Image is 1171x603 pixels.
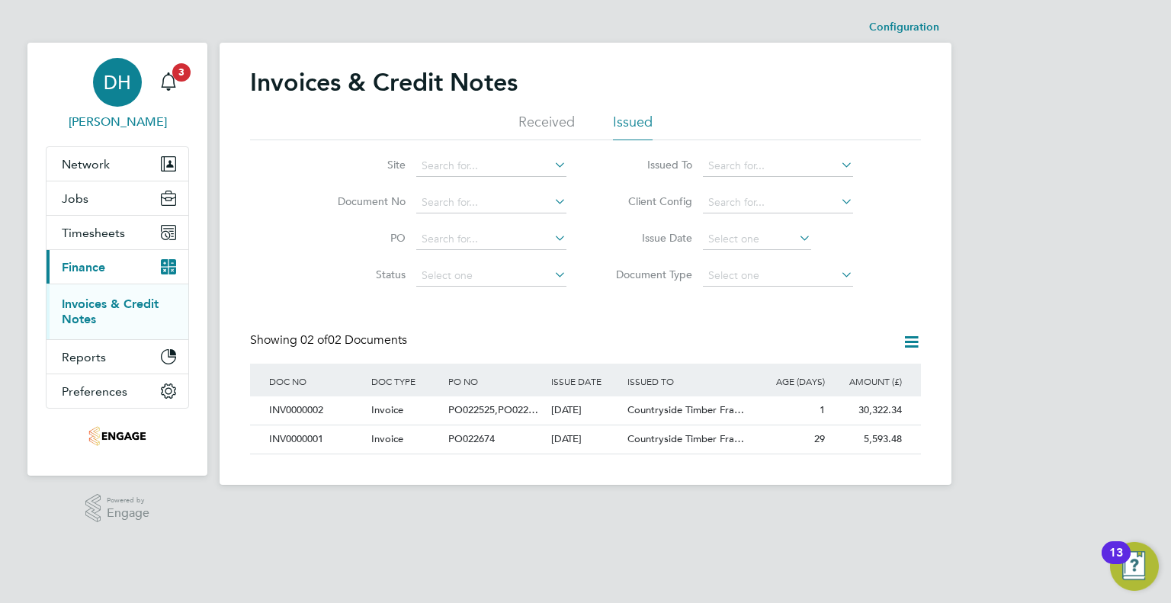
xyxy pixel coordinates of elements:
span: PO022525,PO022… [448,403,538,416]
input: Select one [416,265,566,287]
div: ISSUE DATE [547,364,624,399]
a: Invoices & Credit Notes [62,297,159,326]
input: Search for... [703,192,853,213]
span: Engage [107,507,149,520]
div: [DATE] [547,425,624,454]
h2: Invoices & Credit Notes [250,67,518,98]
span: Invoice [371,403,403,416]
span: Timesheets [62,226,125,240]
div: AGE (DAYS) [752,364,829,399]
span: Powered by [107,494,149,507]
label: PO [318,231,406,245]
div: AMOUNT (£) [829,364,906,399]
button: Finance [47,250,188,284]
label: Site [318,158,406,172]
span: Danielle Harris [46,113,189,131]
a: Powered byEngage [85,494,150,523]
a: 3 [153,58,184,107]
li: Configuration [869,12,939,43]
button: Timesheets [47,216,188,249]
span: Finance [62,260,105,274]
span: Invoice [371,432,403,445]
label: Status [318,268,406,281]
input: Search for... [416,192,566,213]
li: Issued [613,113,653,140]
input: Search for... [703,156,853,177]
input: Search for... [416,229,566,250]
img: jdr-logo-retina.png [88,424,146,448]
div: [DATE] [547,396,624,425]
span: Network [62,157,110,172]
input: Select one [703,229,811,250]
div: Finance [47,284,188,339]
div: INV0000001 [265,425,367,454]
div: Showing [250,332,410,348]
span: 1 [820,403,825,416]
button: Reports [47,340,188,374]
span: Reports [62,350,106,364]
a: Go to home page [46,424,189,448]
label: Document Type [605,268,692,281]
input: Search for... [416,156,566,177]
button: Jobs [47,181,188,215]
button: Network [47,147,188,181]
button: Open Resource Center, 13 new notifications [1110,542,1159,591]
button: Preferences [47,374,188,408]
div: 13 [1109,553,1123,573]
div: INV0000002 [265,396,367,425]
span: DH [104,72,131,92]
div: ISSUED TO [624,364,752,399]
span: Countryside Timber Fra… [627,403,744,416]
span: PO022674 [448,432,495,445]
div: DOC NO [265,364,367,399]
span: 02 of [300,332,328,348]
label: Issue Date [605,231,692,245]
div: 5,593.48 [829,425,906,454]
span: 02 Documents [300,332,407,348]
label: Document No [318,194,406,208]
span: Countryside Timber Fra… [627,432,744,445]
span: 3 [172,63,191,82]
span: 29 [814,432,825,445]
input: Select one [703,265,853,287]
nav: Main navigation [27,43,207,476]
a: DH[PERSON_NAME] [46,58,189,131]
span: Preferences [62,384,127,399]
label: Client Config [605,194,692,208]
span: Jobs [62,191,88,206]
li: Received [518,113,575,140]
div: DOC TYPE [367,364,444,399]
label: Issued To [605,158,692,172]
div: 30,322.34 [829,396,906,425]
div: PO NO [444,364,547,399]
